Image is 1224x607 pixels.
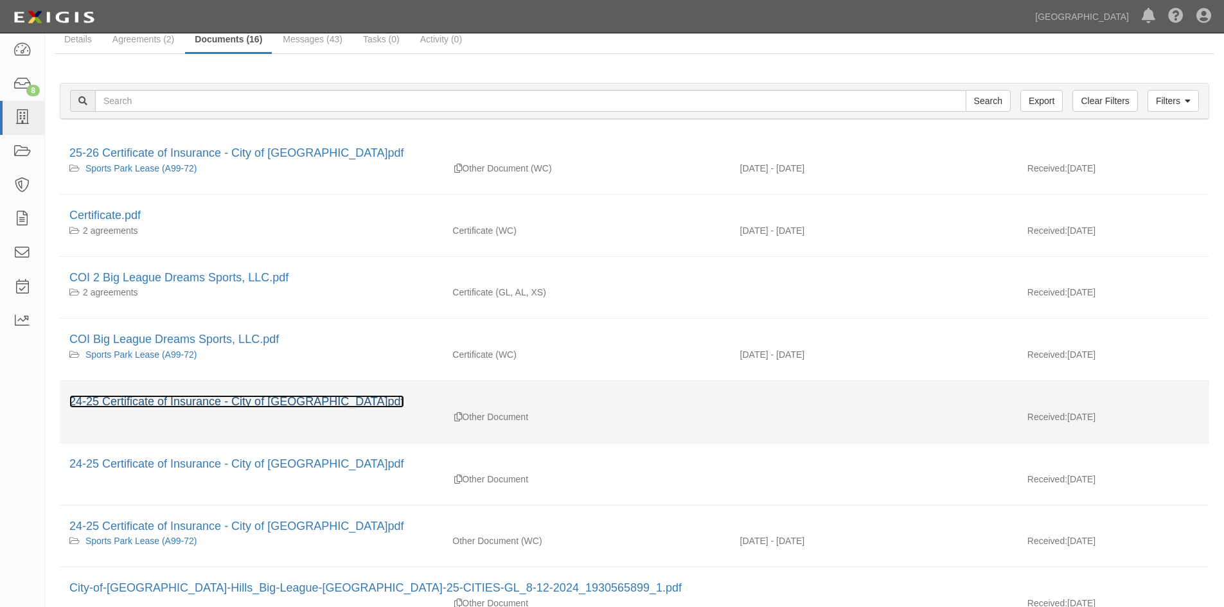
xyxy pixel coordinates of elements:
p: Received: [1027,224,1067,237]
div: Effective 10/01/2024 - Expiration 10/01/2025 [731,348,1018,361]
div: Sports Park Lease (A99-72) Consulting Agreement (A99-74) [69,286,433,299]
a: Details [55,26,102,52]
div: COI 2 Big League Dreams Sports, LLC.pdf [69,270,1200,286]
div: Workers Compensation/Employers Liability [443,534,730,547]
a: COI 2 Big League Dreams Sports, LLC.pdf [69,271,288,284]
div: Sports Park Lease (A99-72) [69,534,433,547]
div: Certificate.pdf [69,207,1200,224]
p: Received: [1027,473,1067,486]
div: Other Document [443,410,730,423]
p: Received: [1027,348,1067,361]
div: Other Document [443,473,730,486]
div: City-of-Chino-Hills_Big-League-Drea_24-25-CITIES-GL_8-12-2024_1930565899_1.pdf [69,580,1200,597]
a: 24-25 Certificate of Insurance - City of [GEOGRAPHIC_DATA]pdf [69,457,404,470]
div: 24-25 Certificate of Insurance - City of Chino Hills.pdf [69,456,1200,473]
a: Certificate.pdf [69,209,141,222]
div: [DATE] [1018,534,1209,554]
a: Sports Park Lease (A99-72) [85,163,197,173]
div: COI Big League Dreams Sports, LLC.pdf [69,331,1200,348]
div: Duplicate [454,473,462,486]
div: Effective - Expiration [731,410,1018,411]
div: Effective 10/01/2024 - Expiration 10/01/2025 [731,534,1018,547]
div: Duplicate [454,410,462,423]
input: Search [966,90,1011,112]
a: Export [1020,90,1063,112]
div: Workers Compensation/Employers Liability [443,224,730,237]
a: Sports Park Lease (A99-72) [85,349,197,360]
a: COI Big League Dreams Sports, LLC.pdf [69,333,279,346]
a: Activity (0) [411,26,472,52]
a: 24-25 Certificate of Insurance - City of [GEOGRAPHIC_DATA]pdf [69,395,404,408]
a: Tasks (0) [353,26,409,52]
div: [DATE] [1018,286,1209,305]
div: General Liability Auto Liability Excess/Umbrella Liability [443,286,730,299]
a: Clear Filters [1072,90,1137,112]
div: [DATE] [1018,410,1209,430]
div: Duplicate [454,162,462,175]
div: [DATE] [1018,224,1209,243]
a: 25-26 Certificate of Insurance - City of [GEOGRAPHIC_DATA]pdf [69,146,404,159]
div: [DATE] [1018,473,1209,492]
div: 25-26 Certificate of Insurance - City of Chino Hills.pdf [69,145,1200,162]
div: [DATE] [1018,348,1209,367]
div: 24-25 Certificate of Insurance - City of Chino Hills.pdf [69,518,1200,535]
div: Sports Park Lease (A99-72) Consulting Agreement (A99-74) [69,224,433,237]
img: logo-5460c22ac91f19d4615b14bd174203de0afe785f0fc80cf4dbbc73dc1793850b.png [10,6,98,29]
div: Sports Park Lease (A99-72) [69,348,433,361]
p: Received: [1027,410,1067,423]
a: Documents (16) [185,26,272,54]
div: Sports Park Lease (A99-72) [69,162,433,175]
div: [DATE] [1018,162,1209,181]
a: Sports Park Lease (A99-72) [85,536,197,546]
input: Search [95,90,966,112]
a: Messages (43) [273,26,352,52]
p: Received: [1027,162,1067,175]
a: 24-25 Certificate of Insurance - City of [GEOGRAPHIC_DATA]pdf [69,520,404,532]
a: Filters [1148,90,1199,112]
div: Effective 10/01/2025 - Expiration 10/01/2026 [731,224,1018,237]
a: [GEOGRAPHIC_DATA] [1029,4,1135,30]
i: Help Center - Complianz [1168,9,1184,24]
a: City-of-[GEOGRAPHIC_DATA]-Hills_Big-League-[GEOGRAPHIC_DATA]-25-CITIES-GL_8-12-2024_1930565899_1.pdf [69,581,682,594]
div: Workers Compensation/Employers Liability [443,162,730,175]
p: Received: [1027,534,1067,547]
p: Received: [1027,286,1067,299]
a: Agreements (2) [103,26,184,52]
div: Workers Compensation/Employers Liability [443,348,730,361]
div: 8 [26,85,40,96]
div: 24-25 Certificate of Insurance - City of Chino Hills.pdf [69,394,1200,410]
div: Effective 10/01/2025 - Expiration 10/01/2026 [731,162,1018,175]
